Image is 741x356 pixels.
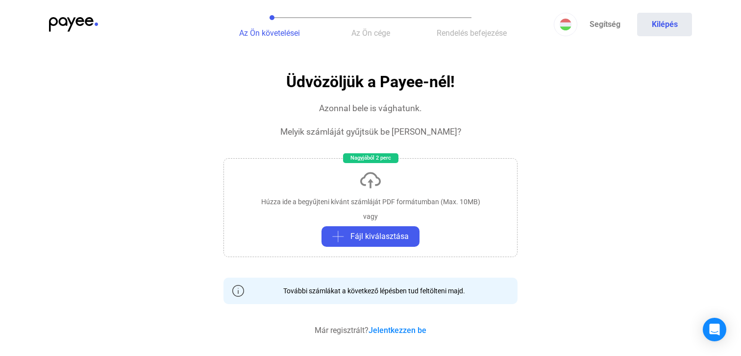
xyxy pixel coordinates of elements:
[315,325,426,336] div: Már regisztrált?
[343,153,398,163] div: Nagyjából 2 perc
[359,168,382,192] img: upload-cloud
[239,28,300,38] span: Az Ön követelései
[280,126,461,138] div: Melyik számláját gyűjtsük be [PERSON_NAME]?
[437,28,507,38] span: Rendelés befejezése
[332,231,344,242] img: plus-grey
[577,13,632,36] a: Segítség
[637,13,692,36] button: Kilépés
[703,318,726,341] div: Open Intercom Messenger
[276,286,465,296] div: További számlákat a következő lépésben tud feltölteni majd.
[554,13,577,36] button: HU
[350,231,409,242] span: Fájl kiválasztása
[321,226,420,247] button: plus-greyFájl kiválasztása
[319,102,422,114] div: Azonnal bele is vághatunk.
[261,197,480,207] div: Húzza ide a begyűjteni kívánt számláját PDF formátumban (Max. 10MB)
[351,28,390,38] span: Az Ön cége
[363,212,378,221] div: vagy
[232,285,244,297] img: info-grey-outline
[286,73,455,91] h1: Üdvözöljük a Payee-nél!
[49,17,98,32] img: payee-logo
[369,326,426,335] a: Jelentkezzen be
[560,19,571,30] img: HU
